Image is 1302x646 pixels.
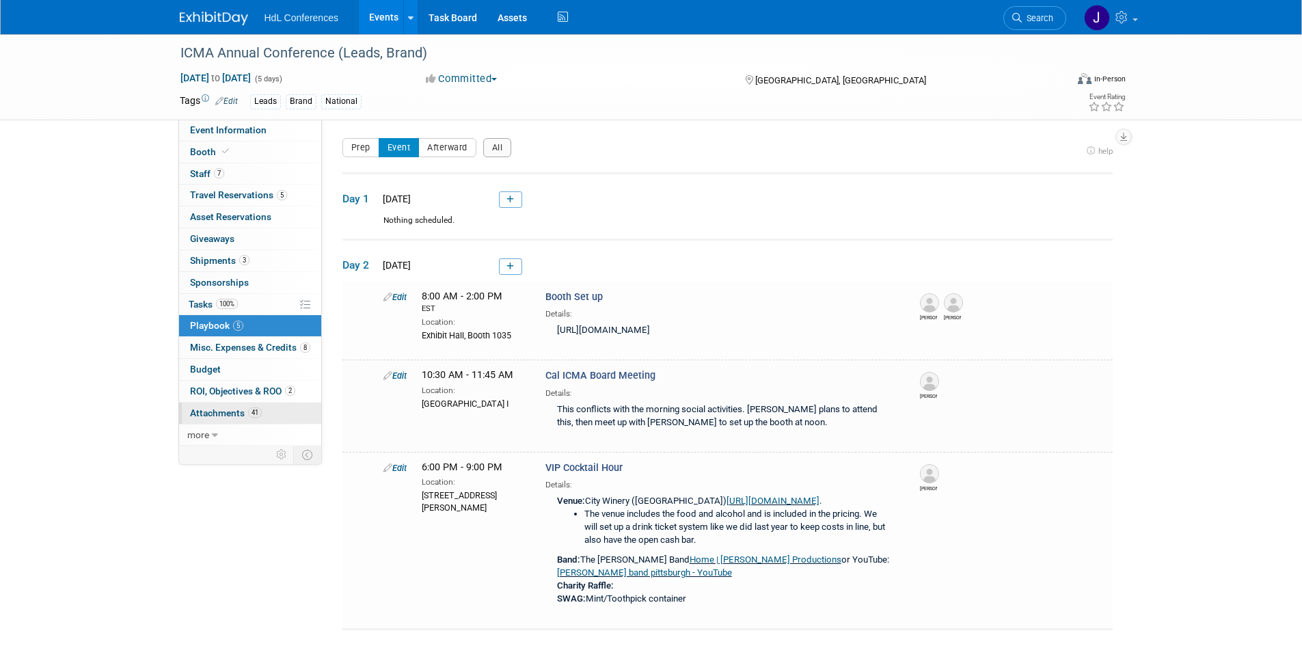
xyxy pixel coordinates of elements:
[545,491,897,611] div: City Winery ([GEOGRAPHIC_DATA]) . The [PERSON_NAME] Band or YouTube: Mint/Toothpick container
[190,124,267,135] span: Event Information
[254,75,282,83] span: (5 days)
[342,191,377,206] span: Day 1
[216,299,238,309] span: 100%
[383,292,407,302] a: Edit
[190,364,221,375] span: Budget
[187,429,209,440] span: more
[545,291,603,303] span: Booth Set up
[379,138,420,157] button: Event
[222,148,229,155] i: Booth reservation complete
[190,189,287,200] span: Travel Reservations
[545,383,897,399] div: Details:
[422,369,513,381] span: 10:30 AM - 11:45 AM
[944,312,961,321] div: Connor Duckworth
[179,359,321,380] a: Budget
[190,146,232,157] span: Booth
[176,41,1046,66] div: ICMA Annual Conference (Leads, Brand)
[179,142,321,163] a: Booth
[422,488,525,514] div: [STREET_ADDRESS][PERSON_NAME]
[179,425,321,446] a: more
[557,593,586,604] b: SWAG:
[215,96,238,106] a: Edit
[1094,74,1126,84] div: In-Person
[190,277,249,288] span: Sponsorships
[300,342,310,353] span: 8
[285,386,295,396] span: 2
[422,461,502,473] span: 6:00 PM - 9:00 PM
[1003,6,1066,30] a: Search
[986,71,1126,92] div: Event Format
[190,320,243,331] span: Playbook
[545,304,897,320] div: Details:
[214,168,224,178] span: 7
[422,328,525,342] div: Exhibit Hall, Booth 1035
[545,475,897,491] div: Details:
[179,381,321,402] a: ROI, Objectives & ROO2
[179,272,321,293] a: Sponsorships
[233,321,243,331] span: 5
[422,291,525,314] span: 8:00 AM - 2:00 PM
[321,94,362,109] div: National
[179,163,321,185] a: Staff7
[557,580,614,591] b: Charity Raffle:
[755,75,926,85] span: [GEOGRAPHIC_DATA], [GEOGRAPHIC_DATA]
[690,554,841,565] a: Home | [PERSON_NAME] Productions
[248,407,262,418] span: 41
[557,554,580,565] b: Band:
[422,383,525,396] div: Location:
[277,190,287,200] span: 5
[179,250,321,271] a: Shipments3
[179,294,321,315] a: Tasks100%
[1098,146,1113,156] span: help
[944,293,963,312] img: Connor Duckworth
[545,462,623,474] span: VIP Cocktail Hour
[421,72,502,86] button: Committed
[379,193,411,204] span: [DATE]
[920,312,937,321] div: Alex Terrazas
[239,255,249,265] span: 3
[342,215,1113,239] div: Nothing scheduled.
[584,508,890,547] li: The venue includes the food and alcohol and is included in the pricing. We will set up a drink ti...
[190,342,310,353] span: Misc. Expenses & Credits
[190,255,249,266] span: Shipments
[342,138,379,157] button: Prep
[920,293,939,312] img: Alex Terrazas
[270,446,294,463] td: Personalize Event Tab Strip
[545,320,897,342] div: [URL][DOMAIN_NAME]
[422,304,525,314] div: EST
[557,567,732,578] a: [PERSON_NAME] band pittsburgh - YouTube
[179,228,321,250] a: Giveaways
[190,211,271,222] span: Asset Reservations
[727,496,819,506] a: [URL][DOMAIN_NAME]
[179,315,321,336] a: Playbook5
[545,370,655,381] span: Cal ICMA Board Meeting
[180,94,238,109] td: Tags
[1084,5,1110,31] img: Johnny Nguyen
[920,483,937,492] div: Andy Nickerson
[179,185,321,206] a: Travel Reservations5
[189,299,238,310] span: Tasks
[179,337,321,358] a: Misc. Expenses & Credits8
[920,391,937,400] div: Alex Terrazas
[190,386,295,396] span: ROI, Objectives & ROO
[383,371,407,381] a: Edit
[920,372,939,391] img: Alex Terrazas
[179,206,321,228] a: Asset Reservations
[179,120,321,141] a: Event Information
[422,474,525,488] div: Location:
[1078,73,1091,84] img: Format-Inperson.png
[179,403,321,424] a: Attachments41
[180,72,252,84] span: [DATE] [DATE]
[190,233,234,244] span: Giveaways
[383,463,407,473] a: Edit
[190,407,262,418] span: Attachments
[265,12,338,23] span: HdL Conferences
[250,94,281,109] div: Leads
[190,168,224,179] span: Staff
[483,138,512,157] button: All
[293,446,321,463] td: Toggle Event Tabs
[557,496,585,506] b: Venue:
[1022,13,1053,23] span: Search
[379,260,411,271] span: [DATE]
[418,138,476,157] button: Afterward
